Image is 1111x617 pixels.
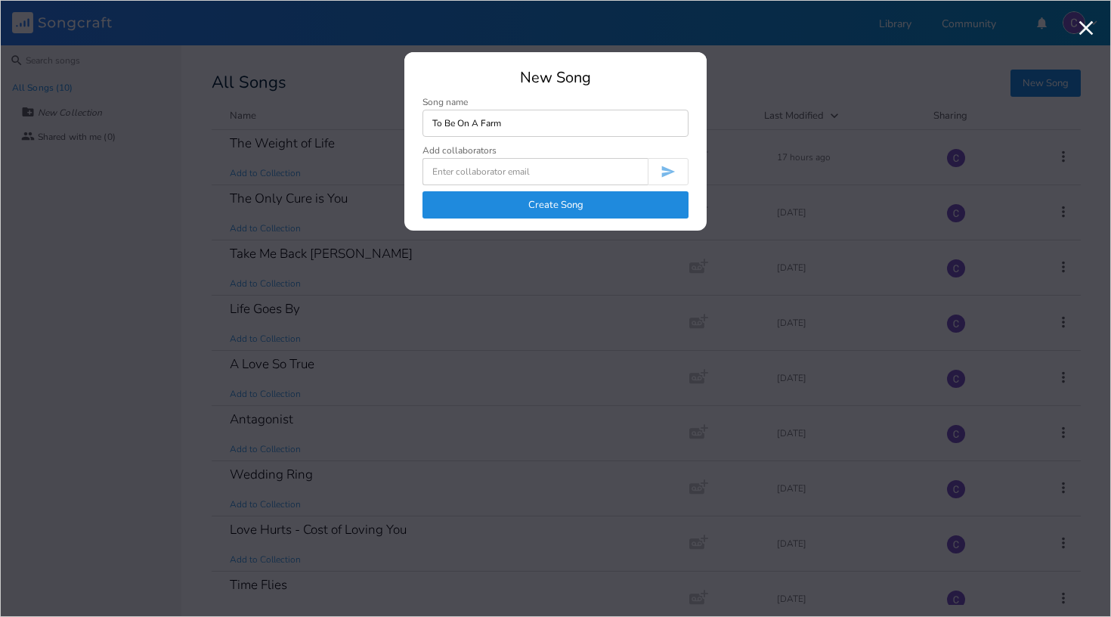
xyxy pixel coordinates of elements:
[422,110,689,137] input: Enter song name
[422,98,689,107] div: Song name
[422,158,648,185] input: Enter collaborator email
[648,158,689,185] button: Invite
[422,191,689,219] button: Create Song
[422,146,497,155] div: Add collaborators
[422,70,689,85] div: New Song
